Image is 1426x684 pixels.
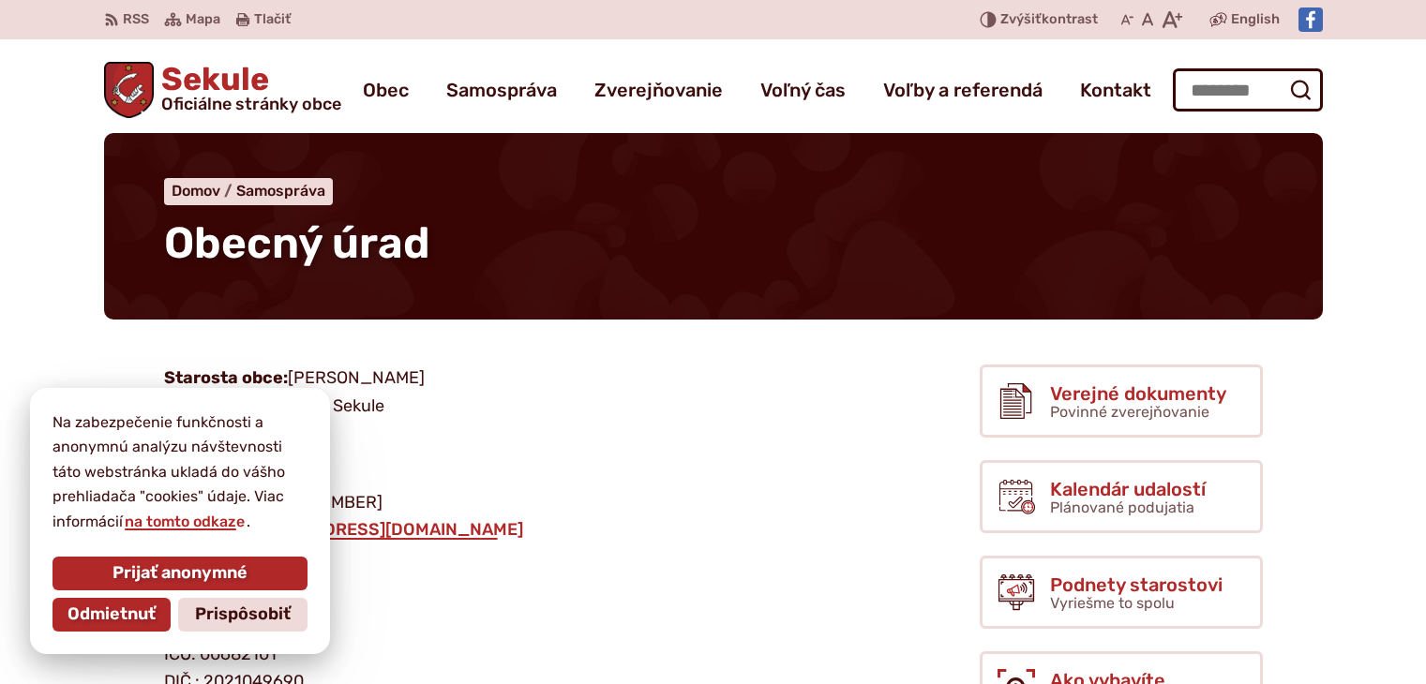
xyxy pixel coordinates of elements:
[1298,7,1323,32] img: Prejsť na Facebook stránku
[164,489,830,544] p: [PHONE_NUMBER]
[53,410,308,534] p: Na zabezpečenie funkčnosti a anonymnú analýzu návštevnosti táto webstránka ukladá do vášho prehli...
[104,62,155,118] img: Prejsť na domovskú stránku
[164,364,830,476] p: [PERSON_NAME] Obecný úrad Sekule Sekule č. 570 908 80 Sekule
[195,604,291,625] span: Prispôsobiť
[123,8,149,31] span: RSS
[254,12,291,28] span: Tlačiť
[236,182,325,200] a: Samospráva
[164,367,288,388] strong: Starosta obce:
[980,556,1263,629] a: Podnety starostovi Vyriešme to spolu
[594,64,723,116] a: Zverejňovanie
[1050,479,1206,499] span: Kalendár udalostí
[1050,498,1194,516] span: Plánované podujatia
[161,96,341,112] span: Oficiálne stránky obce
[1050,403,1209,421] span: Povinné zverejňovanie
[186,8,220,31] span: Mapa
[980,460,1263,533] a: Kalendár udalostí Plánované podujatia
[113,563,248,584] span: Prijať anonymné
[53,557,308,590] button: Prijať anonymné
[1080,64,1151,116] a: Kontakt
[123,513,247,530] a: na tomto odkaze
[53,598,171,632] button: Odmietnuť
[164,217,430,269] span: Obecný úrad
[68,604,156,625] span: Odmietnuť
[1050,574,1223,595] span: Podnety starostovi
[760,64,846,116] a: Voľný čas
[178,598,308,632] button: Prispôsobiť
[1050,594,1175,612] span: Vyriešme to spolu
[172,182,220,200] span: Domov
[980,364,1263,438] a: Verejné dokumenty Povinné zverejňovanie
[883,64,1043,116] a: Voľby a referendá
[1227,8,1283,31] a: English
[446,64,557,116] a: Samospráva
[1231,8,1280,31] span: English
[172,182,236,200] a: Domov
[363,64,409,116] a: Obec
[1050,383,1226,404] span: Verejné dokumenty
[1000,12,1098,28] span: kontrast
[104,62,342,118] a: Logo Sekule, prejsť na domovskú stránku.
[231,519,525,540] a: [EMAIL_ADDRESS][DOMAIN_NAME]
[154,64,341,112] span: Sekule
[1000,11,1042,27] span: Zvýšiť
